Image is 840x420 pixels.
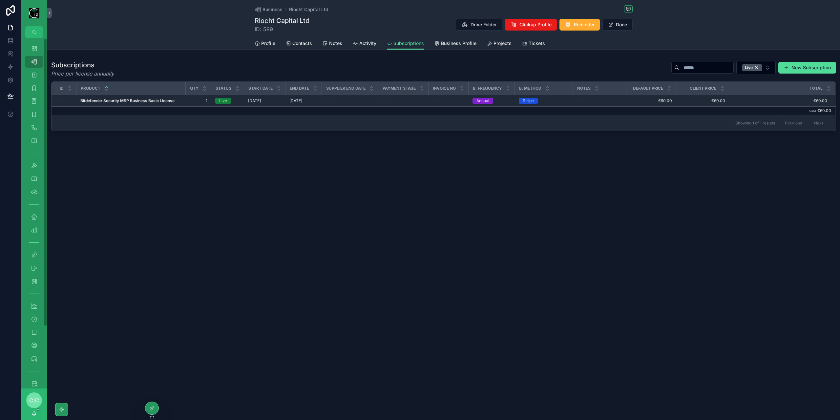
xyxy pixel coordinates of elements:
[359,40,376,47] span: Activity
[255,25,309,33] span: ID: 589
[382,98,386,103] span: --
[559,19,600,31] button: Reminder
[487,37,512,51] a: Projects
[519,21,552,28] span: Clickup Profile
[742,64,762,71] div: Live
[21,38,47,388] div: scrollable content
[471,21,497,28] span: Drive Folder
[432,98,465,103] a: --
[255,37,275,51] a: Profile
[289,98,318,103] a: [DATE]
[289,98,302,103] span: [DATE]
[441,40,476,47] span: Business Profile
[216,86,231,91] span: Status
[387,37,424,50] a: Subscriptions
[577,98,581,103] span: --
[522,37,545,51] a: Tickets
[81,86,100,91] span: Product
[809,109,816,113] small: Sum
[262,6,283,13] span: Business
[286,37,312,51] a: Contacts
[476,98,489,104] div: Annual
[472,98,511,104] a: Annual
[736,61,776,74] button: Select Button
[735,121,775,126] span: Showing 1 of 1 results
[219,98,227,104] div: Live
[51,60,114,70] h1: Subscriptions
[59,98,63,103] span: --
[80,98,175,103] strong: Bitdefender Security MSP Business Basic License
[323,37,342,51] a: Notes
[742,64,762,71] button: Unselect LIVE
[602,19,633,31] button: Done
[523,98,534,104] div: Stripe
[255,16,309,25] h1: Riocht Capital Ltd
[353,37,376,51] a: Activity
[630,98,672,103] a: €90.00
[633,86,663,91] span: Default Price
[29,8,39,18] img: App logo
[80,98,182,103] a: Bitdefender Security MSP Business Basic License
[292,40,312,47] span: Contacts
[529,40,545,47] span: Tickets
[493,40,512,47] span: Projects
[577,86,591,91] span: Notes
[473,86,502,91] span: B. Frequency
[255,6,283,13] a: Business
[382,98,425,103] a: --
[326,98,374,103] a: --
[383,86,416,91] span: Payment Stage
[29,396,39,404] span: C|C
[393,40,424,47] span: Subscriptions
[456,19,502,31] button: Drive Folder
[326,98,330,103] span: --
[51,70,114,77] em: Price per license annually
[59,98,73,103] a: --
[690,86,716,91] span: Client Price
[434,37,476,51] a: Business Profile
[432,98,436,103] span: --
[60,86,64,91] span: ID
[190,98,207,103] a: 1
[519,86,541,91] span: B. Method
[574,21,595,28] span: Reminder
[519,98,569,104] a: Stripe
[433,86,456,91] span: Invoice No
[729,98,828,103] a: €60.00
[261,40,275,47] span: Profile
[289,6,328,13] a: Riocht Capital Ltd
[248,98,261,103] span: [DATE]
[326,86,366,91] span: Supplier End Date
[290,86,309,91] span: End Date
[505,19,557,31] button: Clickup Profile
[329,40,342,47] span: Notes
[809,86,823,91] span: Total
[215,98,240,104] a: Live
[248,86,273,91] span: Start Date
[248,98,282,103] a: [DATE]
[817,108,831,113] span: €60.00
[190,86,199,91] span: Qty
[778,62,836,74] button: New Subscription
[577,98,622,103] a: --
[680,98,725,103] a: €60.00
